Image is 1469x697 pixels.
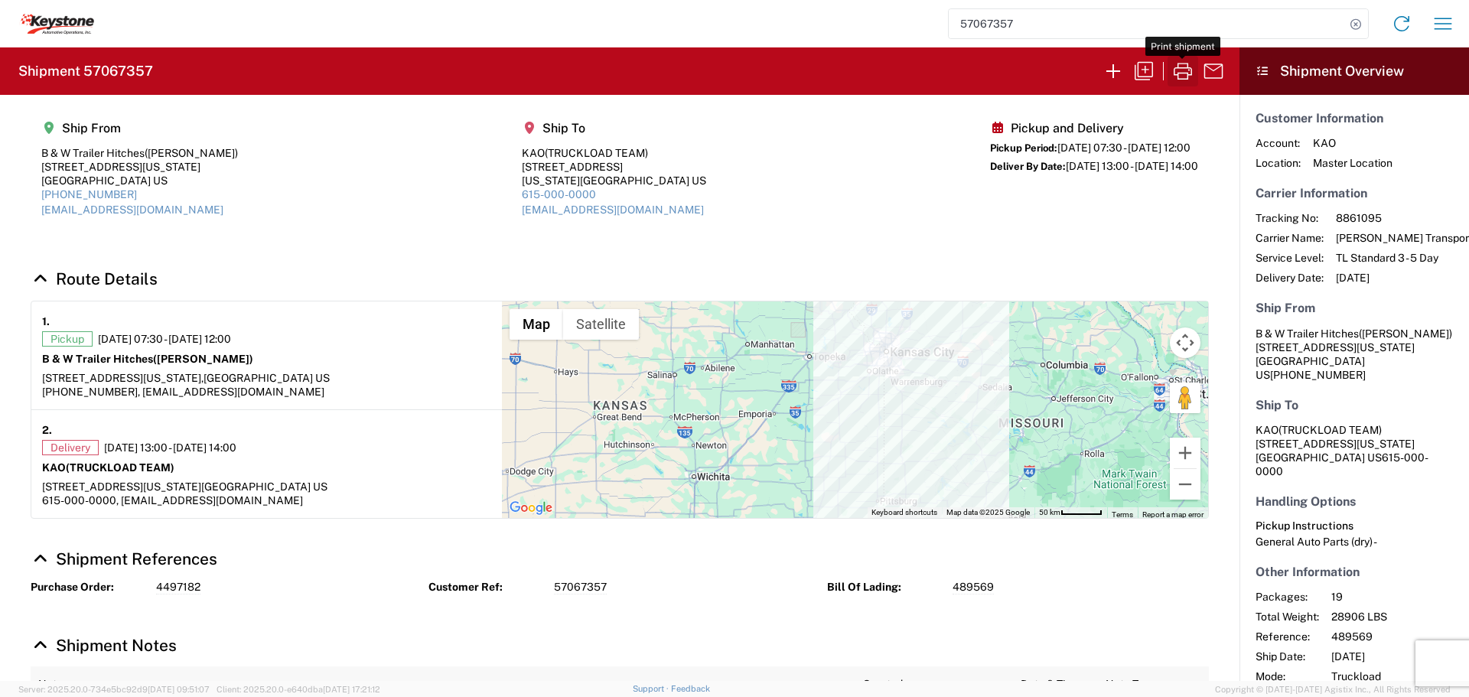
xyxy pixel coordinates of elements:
[1331,650,1462,663] span: [DATE]
[510,309,563,340] button: Show street map
[42,353,253,365] strong: B & W Trailer Hitches
[145,147,238,159] span: ([PERSON_NAME])
[1170,438,1200,468] button: Zoom in
[1256,535,1453,549] div: General Auto Parts (dry) -
[98,332,231,346] span: [DATE] 07:30 - [DATE] 12:00
[506,498,556,518] a: Open this area in Google Maps (opens a new window)
[1256,301,1453,315] h5: Ship From
[946,508,1030,516] span: Map data ©2025 Google
[506,498,556,518] img: Google
[1278,424,1382,436] span: (TRUCKLOAD TEAM)
[1256,211,1324,225] span: Tracking No:
[18,685,210,694] span: Server: 2025.20.0-734e5bc92d9
[633,684,671,693] a: Support
[42,440,99,455] span: Delivery
[428,580,543,594] strong: Customer Ref:
[41,160,238,174] div: [STREET_ADDRESS][US_STATE]
[41,204,223,216] a: [EMAIL_ADDRESS][DOMAIN_NAME]
[1359,327,1452,340] span: ([PERSON_NAME])
[1256,327,1453,382] address: [GEOGRAPHIC_DATA] US
[1331,630,1462,643] span: 489569
[1256,519,1453,533] h6: Pickup Instructions
[1142,510,1204,519] a: Report a map error
[1034,507,1107,518] button: Map Scale: 50 km per 51 pixels
[1039,508,1060,516] span: 50 km
[31,549,217,568] a: Hide Details
[1256,565,1453,579] h5: Other Information
[156,580,200,594] span: 4497182
[1057,142,1191,154] span: [DATE] 07:30 - [DATE] 12:00
[42,385,491,399] div: [PHONE_NUMBER], [EMAIL_ADDRESS][DOMAIN_NAME]
[1256,423,1453,478] address: [US_STATE][GEOGRAPHIC_DATA] US
[104,441,236,454] span: [DATE] 13:00 - [DATE] 14:00
[990,121,1198,135] h5: Pickup and Delivery
[42,480,143,493] span: [STREET_ADDRESS]
[1331,590,1462,604] span: 19
[1256,650,1319,663] span: Ship Date:
[143,480,327,493] span: [US_STATE][GEOGRAPHIC_DATA] US
[1256,327,1359,340] span: B & W Trailer Hitches
[41,146,238,160] div: B & W Trailer Hitches
[1331,610,1462,624] span: 28906 LBS
[522,188,596,200] a: 615-000-0000
[204,372,330,384] span: [GEOGRAPHIC_DATA] US
[1270,369,1366,381] span: [PHONE_NUMBER]
[1256,494,1453,509] h5: Handling Options
[41,174,238,187] div: [GEOGRAPHIC_DATA] US
[1256,251,1324,265] span: Service Level:
[949,9,1345,38] input: Shipment, tracking or reference number
[563,309,639,340] button: Show satellite imagery
[1239,47,1469,95] header: Shipment Overview
[1256,271,1324,285] span: Delivery Date:
[217,685,380,694] span: Client: 2025.20.0-e640dba
[522,204,704,216] a: [EMAIL_ADDRESS][DOMAIN_NAME]
[31,269,158,288] a: Hide Details
[42,421,52,440] strong: 2.
[1256,398,1453,412] h5: Ship To
[1256,610,1319,624] span: Total Weight:
[1313,156,1392,170] span: Master Location
[1256,156,1301,170] span: Location:
[1066,160,1198,172] span: [DATE] 13:00 - [DATE] 14:00
[1256,186,1453,200] h5: Carrier Information
[1256,231,1324,245] span: Carrier Name:
[41,188,137,200] a: [PHONE_NUMBER]
[522,121,706,135] h5: Ship To
[148,685,210,694] span: [DATE] 09:51:07
[42,493,491,507] div: 615-000-0000, [EMAIL_ADDRESS][DOMAIN_NAME]
[1313,136,1392,150] span: KAO
[323,685,380,694] span: [DATE] 17:21:12
[1170,383,1200,413] button: Drag Pegman onto the map to open Street View
[554,580,607,594] span: 57067357
[1331,669,1462,683] span: Truckload
[42,331,93,347] span: Pickup
[1256,111,1453,125] h5: Customer Information
[522,174,706,187] div: [US_STATE][GEOGRAPHIC_DATA] US
[1256,136,1301,150] span: Account:
[31,636,177,655] a: Hide Details
[990,142,1057,154] span: Pickup Period:
[545,147,648,159] span: (TRUCKLOAD TEAM)
[42,461,174,474] strong: KAO
[827,580,942,594] strong: Bill Of Lading:
[1170,327,1200,358] button: Map camera controls
[671,684,710,693] a: Feedback
[953,580,994,594] span: 489569
[18,62,153,80] h2: Shipment 57067357
[990,161,1066,172] span: Deliver By Date:
[1256,341,1415,353] span: [STREET_ADDRESS][US_STATE]
[1256,451,1428,477] span: 615-000-0000
[1215,682,1451,696] span: Copyright © [DATE]-[DATE] Agistix Inc., All Rights Reserved
[522,160,706,174] div: [STREET_ADDRESS]
[1112,510,1133,519] a: Terms
[1256,669,1319,683] span: Mode:
[153,353,253,365] span: ([PERSON_NAME])
[871,507,937,518] button: Keyboard shortcuts
[522,146,706,160] div: KAO
[1256,590,1319,604] span: Packages:
[31,580,145,594] strong: Purchase Order:
[41,121,238,135] h5: Ship From
[1170,469,1200,500] button: Zoom out
[1256,424,1382,450] span: KAO [STREET_ADDRESS]
[42,372,204,384] span: [STREET_ADDRESS][US_STATE],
